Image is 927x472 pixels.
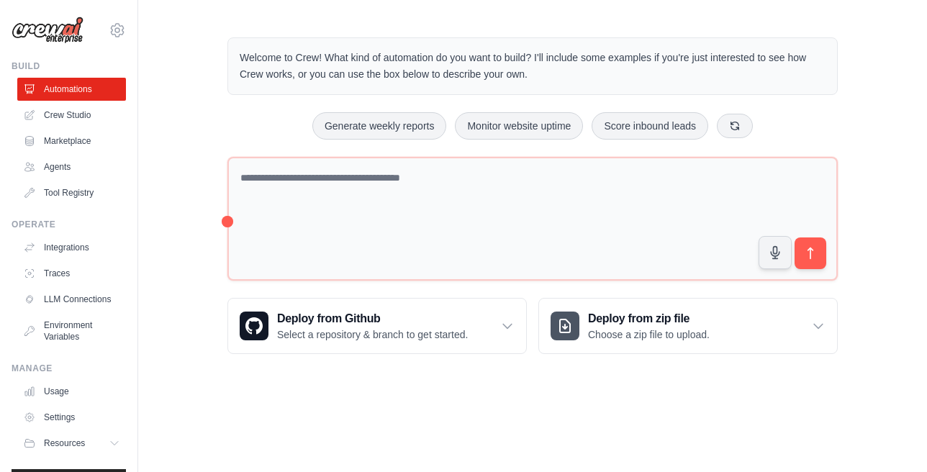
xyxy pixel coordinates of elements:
a: Traces [17,262,126,285]
button: Resources [17,432,126,455]
a: Crew Studio [17,104,126,127]
a: Environment Variables [17,314,126,348]
div: Operate [12,219,126,230]
a: Automations [17,78,126,101]
img: Logo [12,17,83,44]
h3: Deploy from Github [277,310,468,327]
span: Resources [44,437,85,449]
div: Build [12,60,126,72]
button: Score inbound leads [592,112,708,140]
a: Tool Registry [17,181,126,204]
h3: Deploy from zip file [588,310,710,327]
p: Welcome to Crew! What kind of automation do you want to build? I'll include some examples if you'... [240,50,826,83]
a: Agents [17,155,126,178]
button: Generate weekly reports [312,112,447,140]
a: LLM Connections [17,288,126,311]
a: Usage [17,380,126,403]
p: Choose a zip file to upload. [588,327,710,342]
div: Manage [12,363,126,374]
button: Monitor website uptime [455,112,583,140]
a: Integrations [17,236,126,259]
a: Settings [17,406,126,429]
p: Select a repository & branch to get started. [277,327,468,342]
a: Marketplace [17,130,126,153]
